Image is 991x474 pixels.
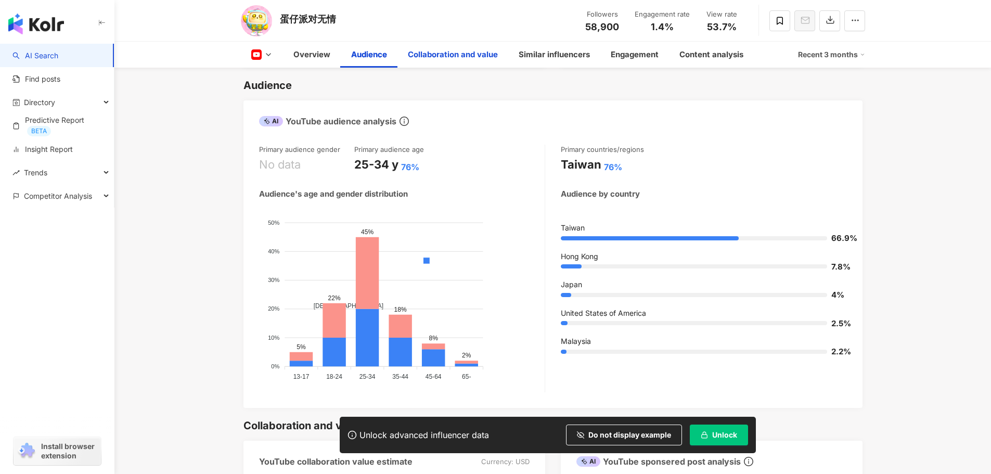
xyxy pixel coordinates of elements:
tspan: 20% [268,305,279,312]
a: chrome extensionInstall browser extension [14,437,101,465]
div: Japan [561,279,847,290]
img: KOL Avatar [241,5,272,36]
span: 58,900 [585,21,619,32]
a: Predictive ReportBETA [12,115,106,136]
img: chrome extension [17,443,36,459]
div: 25-34 y [354,157,398,173]
tspan: 30% [268,277,279,283]
div: YouTube audience analysis [259,116,396,127]
div: Primary countries/regions [561,145,644,154]
span: info-circle [742,455,755,468]
div: Collaboration and value [408,48,498,61]
tspan: 18-24 [326,373,342,380]
tspan: 35-44 [392,373,408,380]
div: United States of America [561,308,847,318]
a: searchAI Search [12,50,58,61]
span: Do not display example [588,431,671,439]
span: 66.9% [831,234,847,242]
div: Overview [293,48,330,61]
span: rise [12,169,20,176]
span: Competitor Analysis [24,184,92,208]
tspan: 45-64 [425,373,441,380]
div: No data [259,157,301,173]
div: Taiwan [561,223,847,233]
div: 蛋仔派对无情 [280,12,336,25]
div: 76% [401,161,419,173]
div: AI [576,456,600,467]
span: [DEMOGRAPHIC_DATA] [305,302,383,310]
div: Hong Kong [561,251,847,262]
div: Audience [243,78,292,93]
div: Malaysia [561,336,847,347]
span: Install browser extension [41,442,98,460]
span: 7.8% [831,263,847,271]
span: 4% [831,291,847,299]
div: Audience by country [561,188,640,199]
div: Similar influencers [519,48,590,61]
span: Trends [24,161,47,184]
div: Content analysis [679,48,743,61]
button: Do not display example [566,425,682,445]
div: Audience's age and gender distribution [259,188,408,199]
div: AI [259,116,283,126]
tspan: 65- [462,373,471,380]
div: View rate [702,9,742,20]
div: Engagement rate [635,9,690,20]
span: info-circle [398,115,410,127]
span: Directory [24,91,55,114]
span: 2.5% [831,319,847,327]
div: YouTube sponsered post analysis [576,456,741,467]
div: Currency: USD [481,457,530,466]
span: 1.4% [651,22,674,32]
span: 53.7% [707,22,737,32]
div: 76% [604,161,622,173]
div: Recent 3 months [798,46,865,63]
span: Unlock [712,431,737,439]
tspan: 13-17 [293,373,309,380]
span: 2.2% [831,348,847,355]
tspan: 10% [268,335,279,341]
a: Find posts [12,74,60,84]
tspan: 0% [271,363,279,369]
div: Followers [583,9,622,20]
div: Taiwan [561,157,601,173]
div: Engagement [611,48,659,61]
div: Unlock advanced influencer data [359,430,489,440]
tspan: 25-34 [359,373,375,380]
button: Unlock [690,425,748,445]
tspan: 50% [268,220,279,226]
tspan: 40% [268,248,279,254]
div: Primary audience gender [259,145,340,154]
a: Insight Report [12,144,73,155]
div: Audience [351,48,387,61]
div: Primary audience age [354,145,424,154]
img: logo [8,14,64,34]
div: YouTube collaboration value estimate [259,456,413,467]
